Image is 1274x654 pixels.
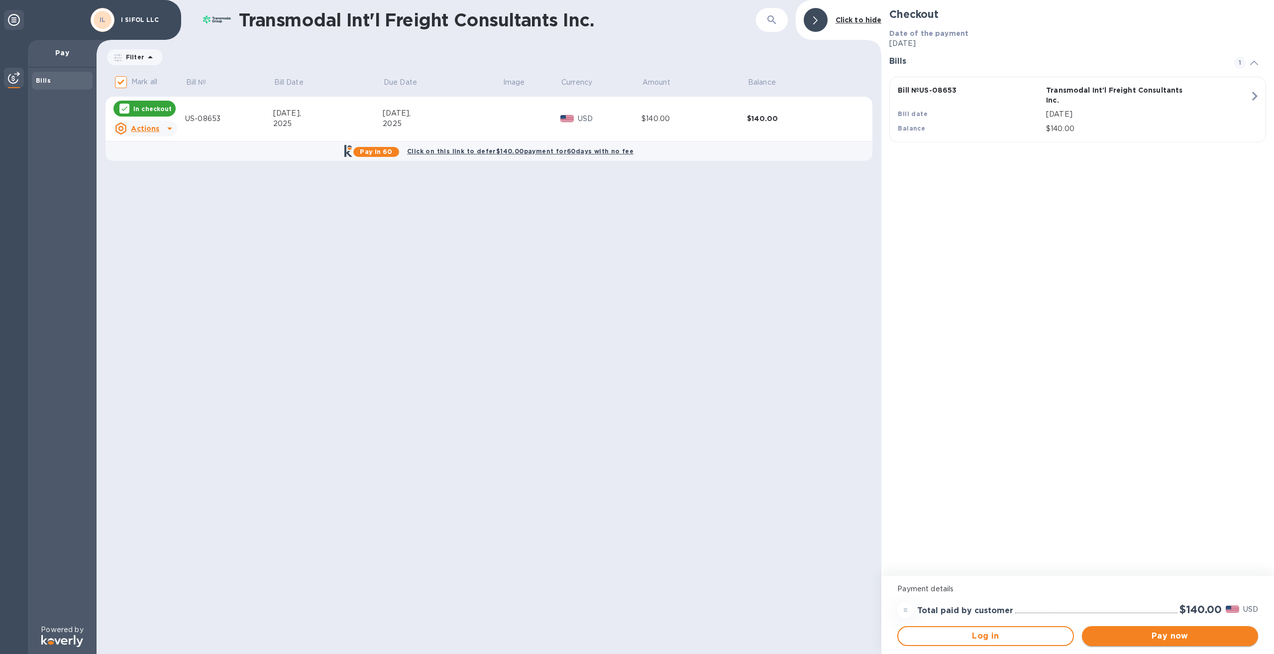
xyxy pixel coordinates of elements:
img: USD [1226,606,1239,613]
button: Bill №US-08653Transmodal Int'l Freight Consultants Inc.Bill date[DATE]Balance$140.00 [889,77,1266,142]
p: Image [503,77,525,88]
button: Log in [897,626,1073,646]
p: I SIFOL LLC [121,16,171,23]
p: Due Date [384,77,417,88]
p: [DATE] [889,38,1266,49]
h3: Bills [889,57,1222,66]
span: Bill Date [274,77,317,88]
div: 2025 [273,119,383,129]
h2: $140.00 [1179,603,1222,616]
b: Bill date [898,110,928,118]
span: Balance [748,77,789,88]
p: Mark all [131,77,157,87]
p: Transmodal Int'l Freight Consultants Inc. [1046,85,1190,105]
p: [DATE] [1046,109,1250,120]
b: Click on this link to defer $140.00 payment for 60 days with no fee [407,147,634,155]
b: Click to hide [836,16,882,24]
p: Currency [561,77,592,88]
b: Date of the payment [889,29,968,37]
b: Bills [36,77,51,84]
img: USD [560,115,574,122]
b: Pay in 60 [360,148,392,155]
h2: Checkout [889,8,1266,20]
p: In checkout [133,105,172,113]
div: US-08653 [185,114,273,124]
h1: Transmodal Int'l Freight Consultants Inc. [239,9,671,30]
div: $140.00 [747,114,852,124]
p: Amount [642,77,670,88]
p: Bill № US-08653 [898,85,1042,95]
div: [DATE], [383,108,502,119]
button: Pay now [1082,626,1258,646]
span: Due Date [384,77,430,88]
p: USD [578,114,641,124]
span: Log in [906,630,1064,642]
span: Bill № [186,77,219,88]
u: Actions [131,125,159,132]
p: USD [1243,604,1258,615]
p: Pay [36,48,89,58]
span: Amount [642,77,683,88]
p: Bill Date [274,77,304,88]
p: Bill № [186,77,207,88]
p: Balance [748,77,776,88]
span: Pay now [1090,630,1250,642]
div: [DATE], [273,108,383,119]
b: IL [100,16,106,23]
p: Filter [122,53,144,61]
p: $140.00 [1046,124,1250,134]
div: = [897,602,913,618]
div: 2025 [383,119,502,129]
h3: Total paid by customer [917,606,1013,616]
p: Powered by [41,625,83,635]
img: Logo [41,635,83,647]
span: 1 [1234,57,1246,69]
b: Balance [898,125,925,132]
p: Payment details [897,584,1258,594]
div: $140.00 [641,114,747,124]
